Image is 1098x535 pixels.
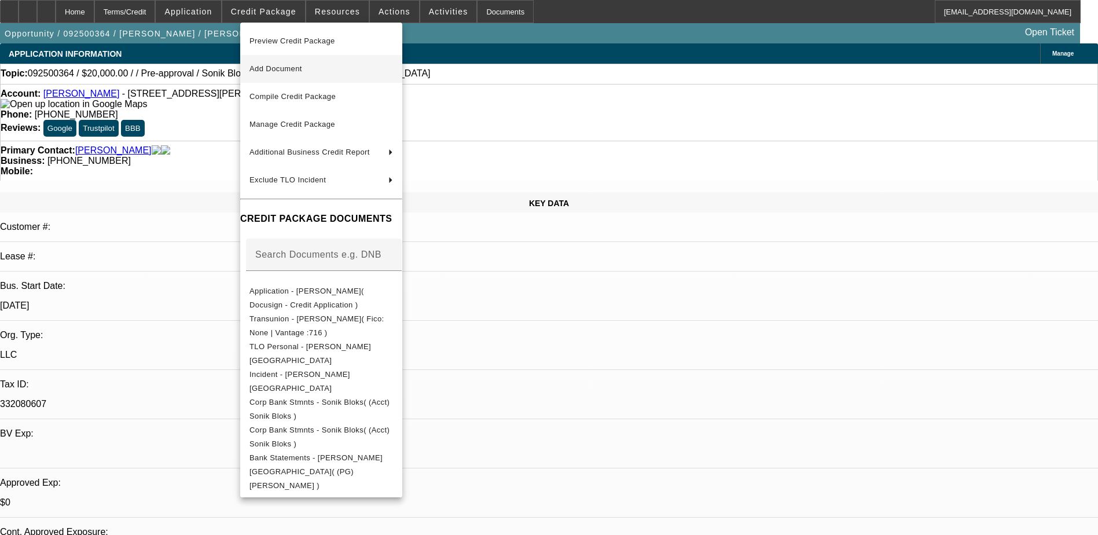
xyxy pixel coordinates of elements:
[249,314,384,337] span: Transunion - [PERSON_NAME]( Fico: None | Vantage :716 )
[249,426,390,448] span: Corp Bank Stmnts - Sonik Bloks( (Acct) Sonik Bloks )
[249,398,390,420] span: Corp Bank Stmnts - Sonik Bloks( (Acct) Sonik Bloks )
[249,92,336,101] span: Compile Credit Package
[240,368,402,395] button: Incident - Beihn, Alexandar
[240,312,402,340] button: Transunion - Beihn, Alexandar( Fico: None | Vantage :716 )
[249,175,326,184] span: Exclude TLO Incident
[249,453,383,490] span: Bank Statements - [PERSON_NAME][GEOGRAPHIC_DATA]( (PG) [PERSON_NAME] )
[249,64,302,73] span: Add Document
[249,148,370,156] span: Additional Business Credit Report
[249,342,371,365] span: TLO Personal - [PERSON_NAME][GEOGRAPHIC_DATA]
[240,395,402,423] button: Corp Bank Stmnts - Sonik Bloks( (Acct) Sonik Bloks )
[255,250,381,259] mat-label: Search Documents e.g. DNB
[240,451,402,493] button: Bank Statements - Beihn, Alexandar( (PG) Alexandar Beihn )
[240,212,402,226] h4: CREDIT PACKAGE DOCUMENTS
[240,423,402,451] button: Corp Bank Stmnts - Sonik Bloks( (Acct) Sonik Bloks )
[249,287,364,309] span: Application - [PERSON_NAME]( Docusign - Credit Application )
[249,120,335,129] span: Manage Credit Package
[249,36,335,45] span: Preview Credit Package
[249,370,350,393] span: Incident - [PERSON_NAME][GEOGRAPHIC_DATA]
[240,284,402,312] button: Application - Sonik Bloks( Docusign - Credit Application )
[240,340,402,368] button: TLO Personal - Beihn, Alexandar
